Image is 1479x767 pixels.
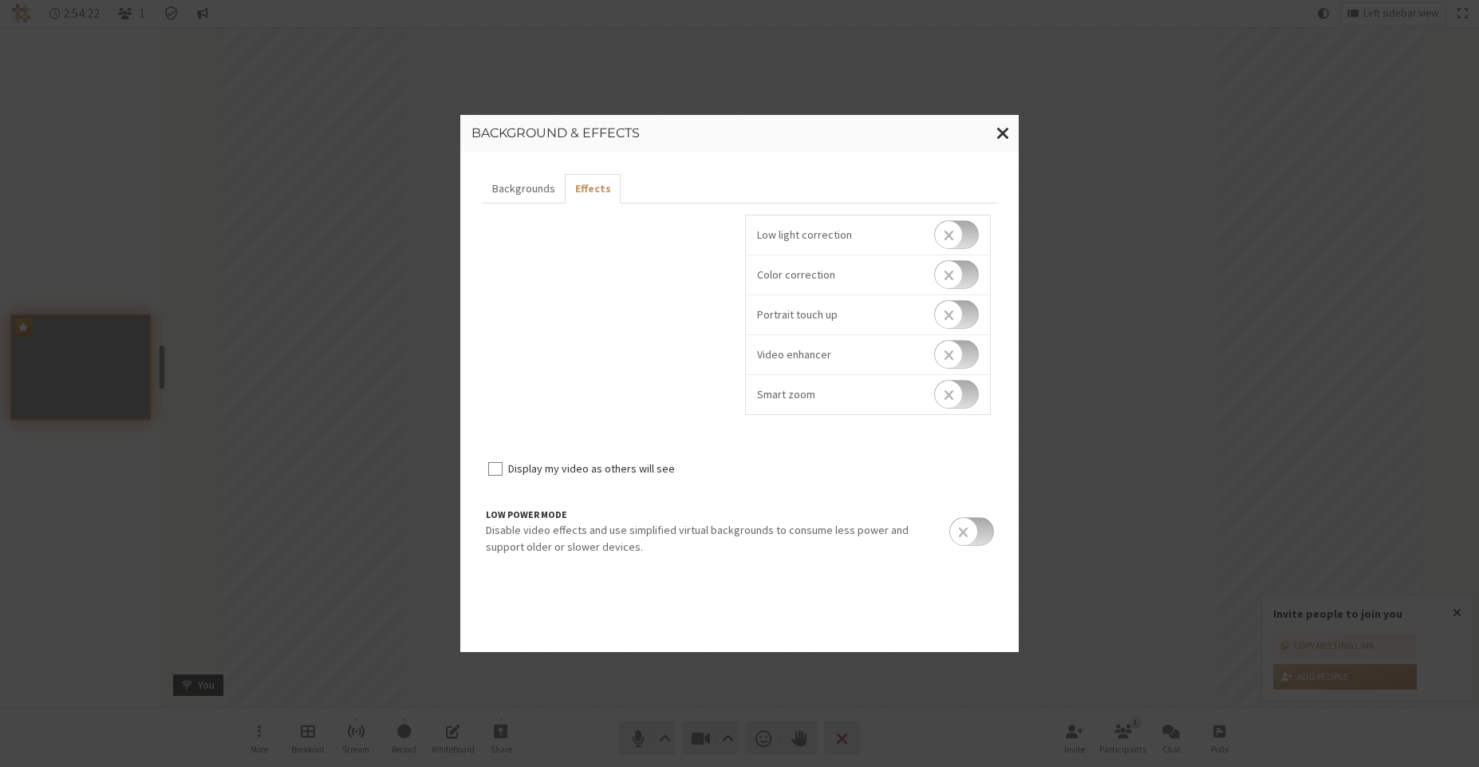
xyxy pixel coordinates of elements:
[486,522,936,555] p: Disable video effects and use simplified virtual backgrounds to consume less power and support ol...
[988,115,1019,152] button: Close modal
[471,126,1008,140] h3: Background & effects
[757,267,835,282] span: Color correction
[486,508,936,522] h5: Low power mode
[757,227,852,242] span: Low light correction
[483,174,565,204] button: Backgrounds
[757,307,838,322] span: Portrait touch up
[508,461,735,477] label: Display my video as others will see
[757,387,815,401] span: Smart zoom
[565,174,620,204] button: Effects
[757,347,831,362] span: Video enhancer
